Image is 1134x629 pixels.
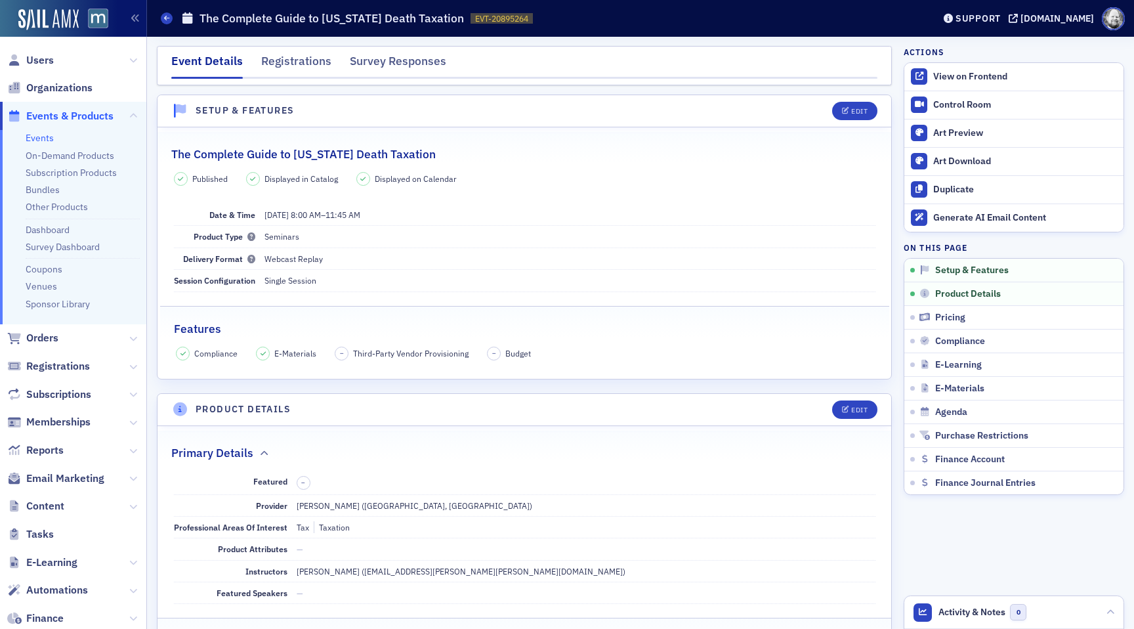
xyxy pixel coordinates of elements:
a: Control Room [904,91,1123,119]
span: E-Materials [935,383,984,395]
a: Events [26,132,54,144]
span: Compliance [935,336,985,347]
span: Delivery Format [183,253,255,264]
a: E-Learning [7,555,77,570]
span: E-Learning [935,359,982,371]
button: Generate AI Email Content [904,204,1123,232]
span: Displayed on Calendar [375,173,457,184]
a: Subscription Products [26,167,117,179]
h2: Primary Details [171,445,253,462]
div: Art Preview [933,127,1117,139]
div: Support [955,12,1001,24]
span: Setup & Features [935,265,1009,276]
button: [DOMAIN_NAME] [1009,14,1099,23]
span: E-Materials [274,347,316,359]
a: On-Demand Products [26,150,114,162]
a: Tasks [7,527,54,542]
span: Automations [26,583,88,597]
a: Users [7,53,54,68]
img: SailAMX [88,9,108,29]
span: Featured [253,476,287,487]
a: Other Products [26,201,88,213]
h4: Actions [904,46,944,58]
a: Sponsor Library [26,298,90,310]
div: Edit [851,406,868,414]
a: Reports [7,443,64,458]
a: Survey Dashboard [26,241,100,253]
span: Orders [26,331,58,345]
a: Events & Products [7,109,114,123]
a: Organizations [7,81,93,95]
div: [PERSON_NAME] ([EMAIL_ADDRESS][PERSON_NAME][PERSON_NAME][DOMAIN_NAME]) [297,565,625,577]
div: View on Frontend [933,71,1117,83]
span: Finance [26,611,64,626]
a: Bundles [26,184,60,196]
span: Memberships [26,415,91,429]
span: Activity & Notes [938,605,1005,619]
div: Registrations [261,53,331,77]
a: Finance [7,611,64,626]
div: Duplicate [933,184,1117,196]
span: Tasks [26,527,54,542]
h2: The Complete Guide to [US_STATE] Death Taxation [171,146,436,163]
h4: On this page [904,242,1124,253]
span: – [492,349,496,358]
h1: The Complete Guide to [US_STATE] Death Taxation [199,11,464,26]
a: Venues [26,280,57,292]
span: — [297,588,303,598]
button: Duplicate [904,175,1123,204]
span: Reports [26,443,64,458]
a: Content [7,499,64,513]
a: View on Frontend [904,63,1123,91]
div: Generate AI Email Content [933,212,1117,224]
span: [DATE] [264,209,289,220]
span: Instructors [245,566,287,576]
span: – [340,349,344,358]
span: Compliance [194,347,238,359]
span: EVT-20895264 [475,13,528,24]
a: Memberships [7,415,91,429]
span: Third-Party Vendor Provisioning [353,347,469,359]
span: Product Details [935,288,1001,300]
a: Registrations [7,359,90,374]
span: Organizations [26,81,93,95]
span: 0 [1010,604,1026,620]
a: Art Download [904,147,1123,175]
span: Budget [505,347,531,359]
a: Art Preview [904,119,1123,147]
div: Control Room [933,99,1117,111]
span: Purchase Restrictions [935,430,1028,442]
span: Events & Products [26,109,114,123]
time: 11:45 AM [325,209,360,220]
span: – [301,478,305,487]
span: Session Configuration [174,275,255,286]
span: Seminars [264,231,299,242]
div: Survey Responses [350,53,446,77]
h4: Product Details [196,402,291,416]
a: Coupons [26,263,62,275]
time: 8:00 AM [291,209,321,220]
a: Subscriptions [7,387,91,402]
span: – [264,209,360,220]
span: — [297,544,303,554]
span: Pricing [935,312,965,324]
h4: Setup & Features [196,104,294,118]
div: Art Download [933,156,1117,167]
span: Date & Time [209,209,255,220]
span: Provider [256,500,287,511]
button: Edit [832,401,877,419]
span: Professional Areas Of Interest [174,522,287,532]
button: Edit [832,102,877,120]
span: Profile [1102,7,1125,30]
span: Finance Account [935,454,1005,466]
span: Email Marketing [26,471,104,486]
h2: Features [174,320,221,337]
div: Taxation [314,521,350,533]
span: Single Session [264,275,316,286]
div: Edit [851,108,868,115]
span: [PERSON_NAME] ([GEOGRAPHIC_DATA], [GEOGRAPHIC_DATA]) [297,500,532,511]
span: Featured Speakers [217,588,287,598]
a: SailAMX [18,9,79,30]
span: Agenda [935,406,967,418]
span: Users [26,53,54,68]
